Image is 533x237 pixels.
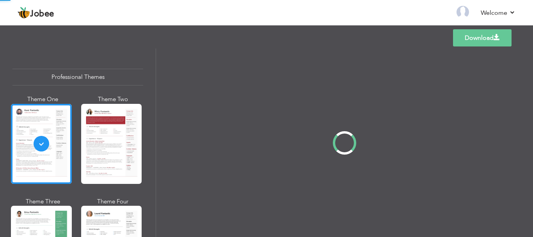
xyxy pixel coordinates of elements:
a: Welcome [481,8,515,18]
span: Jobee [30,10,54,18]
a: Jobee [18,7,54,19]
img: Profile Img [457,6,469,18]
img: jobee.io [18,7,30,19]
a: Download [453,29,512,46]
